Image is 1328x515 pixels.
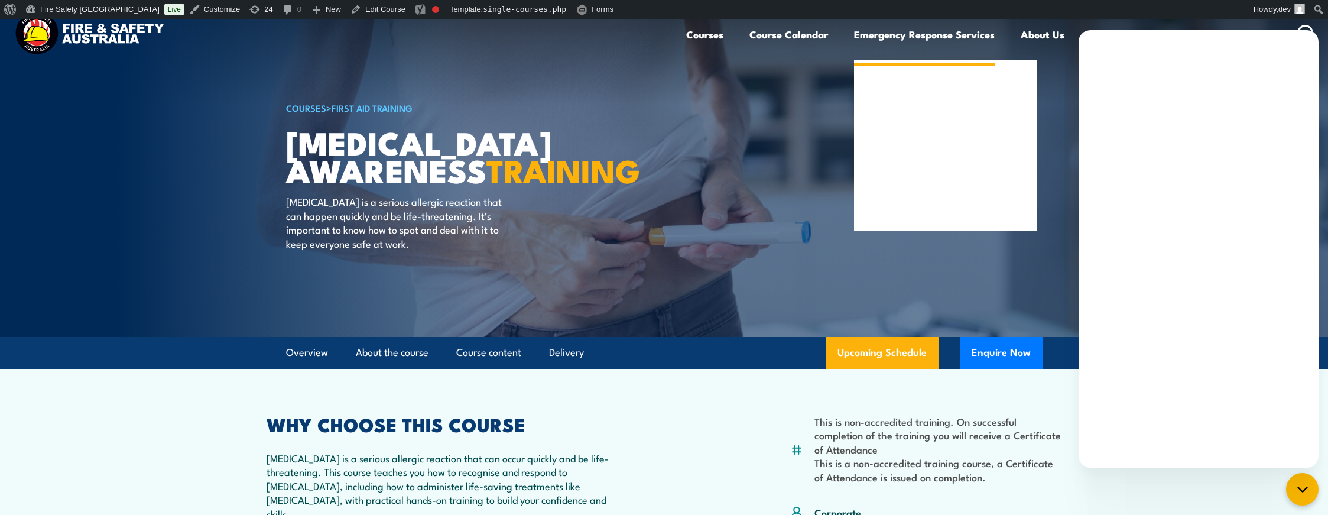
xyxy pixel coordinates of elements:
[432,6,439,13] div: Focus keyphrase not set
[549,337,584,368] a: Delivery
[686,19,723,50] a: Courses
[872,145,1019,156] a: Industrial Security Solutions
[814,414,1062,456] li: This is non-accredited training. On successful completion of the training you will receive a Cert...
[356,337,428,368] a: About the course
[872,190,1019,201] a: Safety Advisers
[286,337,328,368] a: Overview
[872,123,1019,134] a: Paramedic & Medical Solutions
[1286,473,1319,506] button: chat-button
[286,101,326,114] a: COURSES
[826,337,939,369] a: Upcoming Schedule
[1079,30,1319,468] iframe: Chatbot
[1278,5,1291,14] span: dev
[960,337,1043,369] button: Enquire Now
[286,195,502,250] p: [MEDICAL_DATA] is a serious allergic reaction that can happen quickly and be life-threatening. It...
[483,5,566,14] span: single-courses.php
[1021,19,1064,50] a: About Us
[854,19,995,50] a: Emergency Response Services
[486,145,640,194] strong: TRAINING
[872,101,1019,111] a: Emergency Response Solutions
[872,78,1019,89] a: Services Overview
[286,128,578,183] h1: [MEDICAL_DATA] Awareness
[286,101,578,115] h6: >
[872,168,1019,179] a: Emergency Response Vehicles
[456,337,521,368] a: Course content
[164,4,184,15] a: Live
[332,101,413,114] a: First Aid Training
[749,19,828,50] a: Course Calendar
[267,416,612,432] h2: WHY CHOOSE THIS COURSE
[814,456,1062,484] li: This is a non-accredited training course, a Certificate of Attendance is issued on completion.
